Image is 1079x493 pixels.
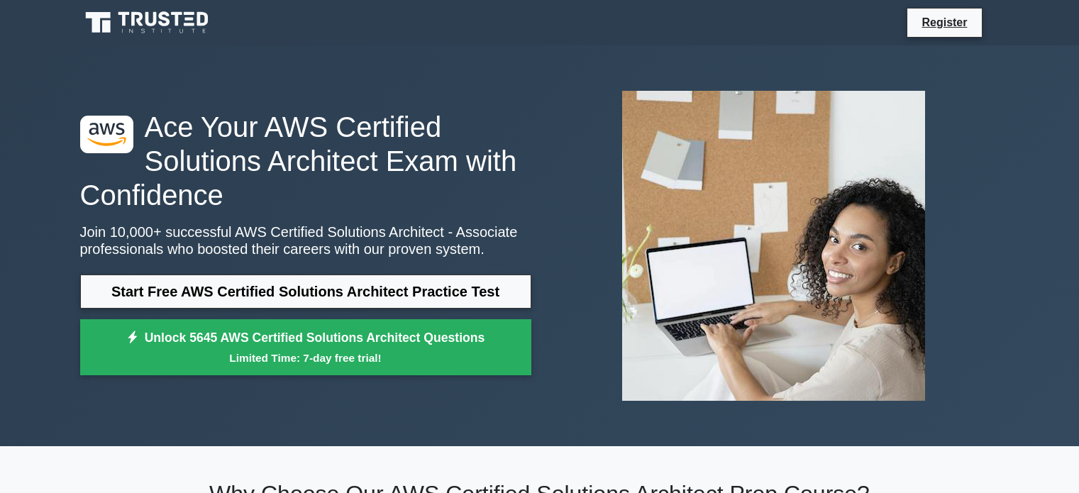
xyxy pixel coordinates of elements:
[80,319,531,376] a: Unlock 5645 AWS Certified Solutions Architect QuestionsLimited Time: 7-day free trial!
[913,13,975,31] a: Register
[98,350,514,366] small: Limited Time: 7-day free trial!
[80,110,531,212] h1: Ace Your AWS Certified Solutions Architect Exam with Confidence
[80,275,531,309] a: Start Free AWS Certified Solutions Architect Practice Test
[80,223,531,257] p: Join 10,000+ successful AWS Certified Solutions Architect - Associate professionals who boosted t...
